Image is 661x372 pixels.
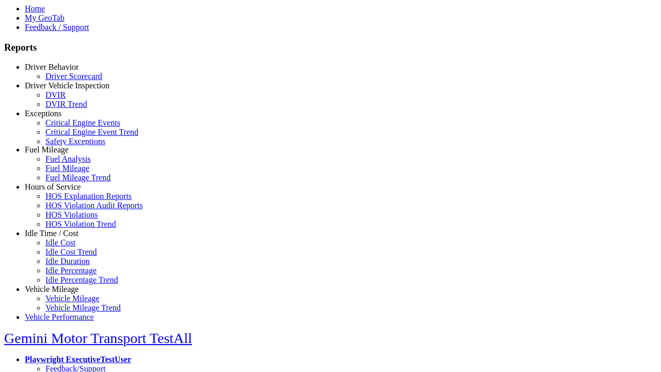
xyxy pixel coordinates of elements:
[45,201,143,210] a: HOS Violation Audit Reports
[45,118,120,127] a: Critical Engine Events
[25,81,109,90] a: Driver Vehicle Inspection
[4,330,192,346] a: Gemini Motor Transport TestAll
[45,90,66,99] a: DVIR
[45,154,91,163] a: Fuel Analysis
[25,285,78,293] a: Vehicle Mileage
[25,145,69,154] a: Fuel Mileage
[45,303,121,312] a: Vehicle Mileage Trend
[45,128,138,136] a: Critical Engine Event Trend
[45,137,105,146] a: Safety Exceptions
[25,23,89,32] a: Feedback / Support
[45,210,98,219] a: HOS Violations
[45,164,89,173] a: Fuel Mileage
[25,109,61,118] a: Exceptions
[25,313,94,321] a: Vehicle Performance
[45,173,111,182] a: Fuel Mileage Trend
[25,13,65,22] a: My GeoTab
[45,100,87,109] a: DVIR Trend
[45,72,102,81] a: Driver Scorecard
[25,63,78,71] a: Driver Behavior
[45,275,118,284] a: Idle Percentage Trend
[25,229,78,238] a: Idle Time / Cost
[4,42,657,53] h3: Reports
[25,182,81,191] a: Hours of Service
[45,238,75,247] a: Idle Cost
[25,4,45,13] a: Home
[45,192,132,200] a: HOS Explanation Reports
[45,257,90,266] a: Idle Duration
[45,294,99,303] a: Vehicle Mileage
[45,247,97,256] a: Idle Cost Trend
[25,355,131,364] a: Playwright ExecutiveTestUser
[45,266,97,275] a: Idle Percentage
[45,220,116,228] a: HOS Violation Trend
